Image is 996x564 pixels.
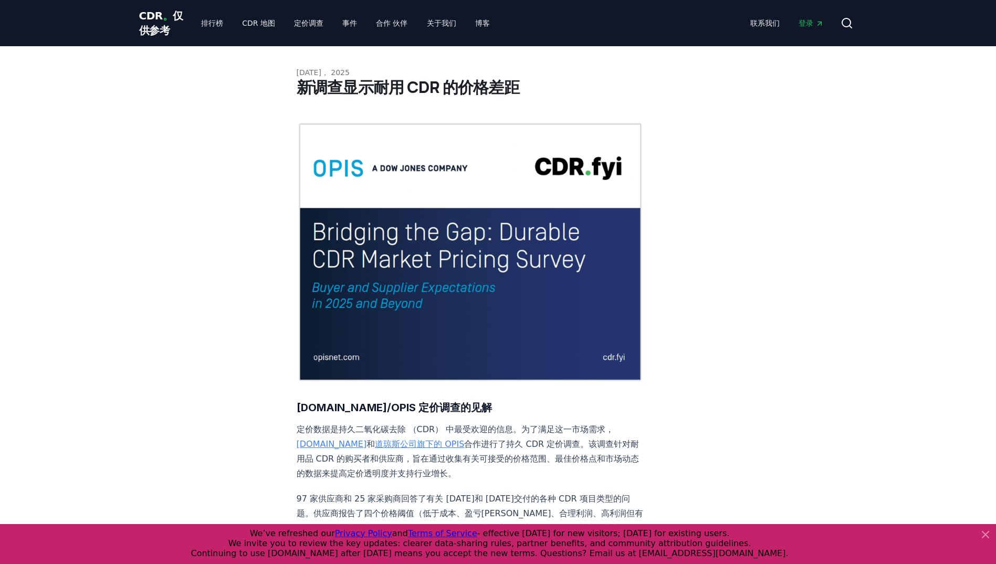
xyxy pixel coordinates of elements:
[297,78,700,97] h1: 新调查显示耐用 CDR 的价格差距
[375,439,464,449] a: 道琼斯公司旗下的 OPIS
[790,14,832,33] a: 登录
[139,8,185,38] a: CDR。仅供参考
[297,439,367,449] a: [DOMAIN_NAME]
[418,14,465,33] a: 关于我们
[139,9,183,37] span: CDR 仅供参考
[297,67,700,78] p: [DATE]， 2025
[368,14,416,33] a: 合作 伙伴
[297,422,644,481] p: 定价数据是持久二氧化碳去除 （CDR） 中最受欢迎的信息。为了满足这一市场需求， 和 合作进行了持久 CDR 定价调查。该调查针对耐用品 CDR 的购买者和供应商，旨在通过收集有关可接受的价格范...
[467,14,498,33] a: 博客
[799,19,813,27] font: 登录
[297,401,492,414] strong: [DOMAIN_NAME]/OPIS 定价调查的见解
[193,14,232,33] a: 排行榜
[742,14,788,33] a: 联系我们
[163,9,173,22] span: 。
[234,14,284,33] a: CDR 地图
[742,14,832,33] nav: 主要
[193,14,498,33] nav: 主要
[334,14,365,33] a: 事件
[297,122,644,382] img: 博客文章图片
[286,14,332,33] a: 定价调查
